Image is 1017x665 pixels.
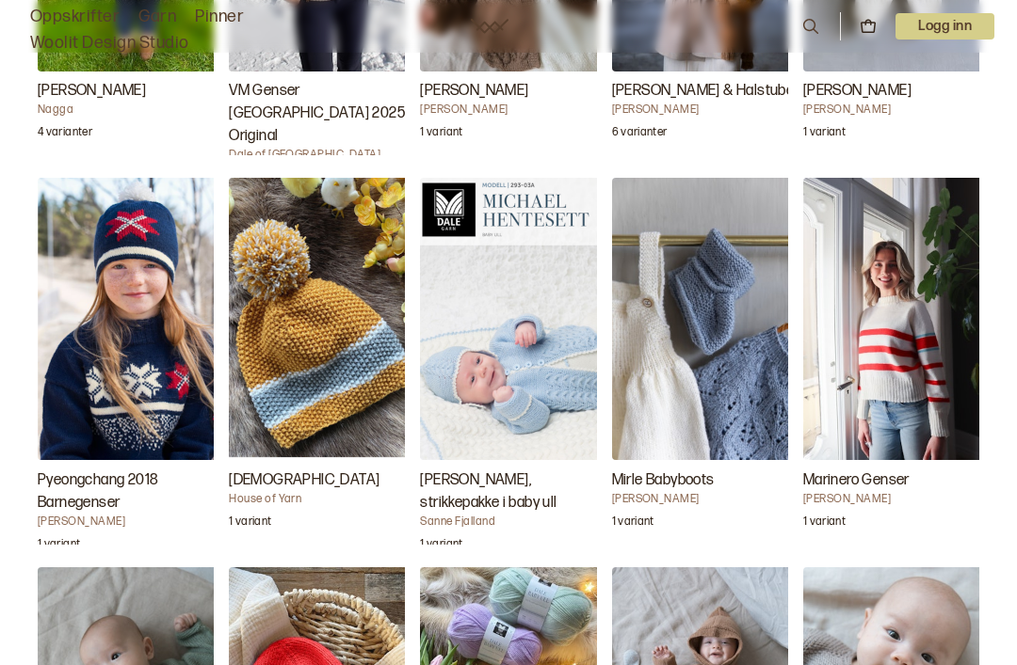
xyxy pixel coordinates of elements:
p: 1 variant [803,515,846,533]
h4: [PERSON_NAME] [38,515,226,530]
h3: [PERSON_NAME] [420,80,608,103]
a: Woolit [471,19,508,34]
h3: Mirle Babyboots [612,469,800,492]
h3: [PERSON_NAME] & Halstube [612,80,800,103]
h3: [PERSON_NAME], strikkepakke i baby ull [420,469,608,515]
h4: [PERSON_NAME] [803,103,992,118]
h4: Dale of [GEOGRAPHIC_DATA] [229,148,417,163]
button: User dropdown [896,13,994,40]
a: Marinero Genser [803,178,979,545]
a: Woolit Design Studio [30,30,189,56]
p: 1 variant [420,537,462,556]
h3: [DEMOGRAPHIC_DATA] [229,469,417,492]
p: 6 varianter [612,125,668,144]
a: Michael hentesett, strikkepakke i baby ull [420,178,596,545]
img: Brit Frafjord ØrstavikMirle Babyboots [612,178,800,460]
p: 1 variant [803,125,846,144]
h3: Marinero Genser [803,469,992,492]
a: Pyeongchang 2018 Barnegenser [38,178,214,545]
h3: Pyeongchang 2018 Barnegenser [38,469,226,515]
p: 1 variant [420,125,462,144]
h4: Nagga [38,103,226,118]
img: House of YarnPåskelue [229,178,417,460]
h4: House of Yarn [229,492,417,507]
a: Mirle Babyboots [612,178,788,545]
a: Påskelue [229,178,405,545]
img: Ane Kydland ThomassenMarinero Genser [803,178,992,460]
h4: [PERSON_NAME] [612,492,800,507]
h4: [PERSON_NAME] [803,492,992,507]
h3: [PERSON_NAME] [38,80,226,103]
h3: VM Genser [GEOGRAPHIC_DATA] 2025 Original [229,80,417,148]
a: Oppskrifter [30,4,120,30]
p: 4 varianter [38,125,92,144]
h4: Sanne Fjalland [420,515,608,530]
img: Sanne FjallandMichael hentesett, strikkepakke i baby ull [420,178,608,460]
img: Dale GarnPyeongchang 2018 Barnegenser [38,178,226,460]
p: 1 variant [38,537,80,556]
h4: [PERSON_NAME] [420,103,608,118]
h4: [PERSON_NAME] [612,103,800,118]
a: Garn [138,4,176,30]
p: Logg inn [896,13,994,40]
p: 1 variant [229,515,271,533]
h3: [PERSON_NAME] [803,80,992,103]
a: Pinner [195,4,244,30]
p: 1 variant [612,515,654,533]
